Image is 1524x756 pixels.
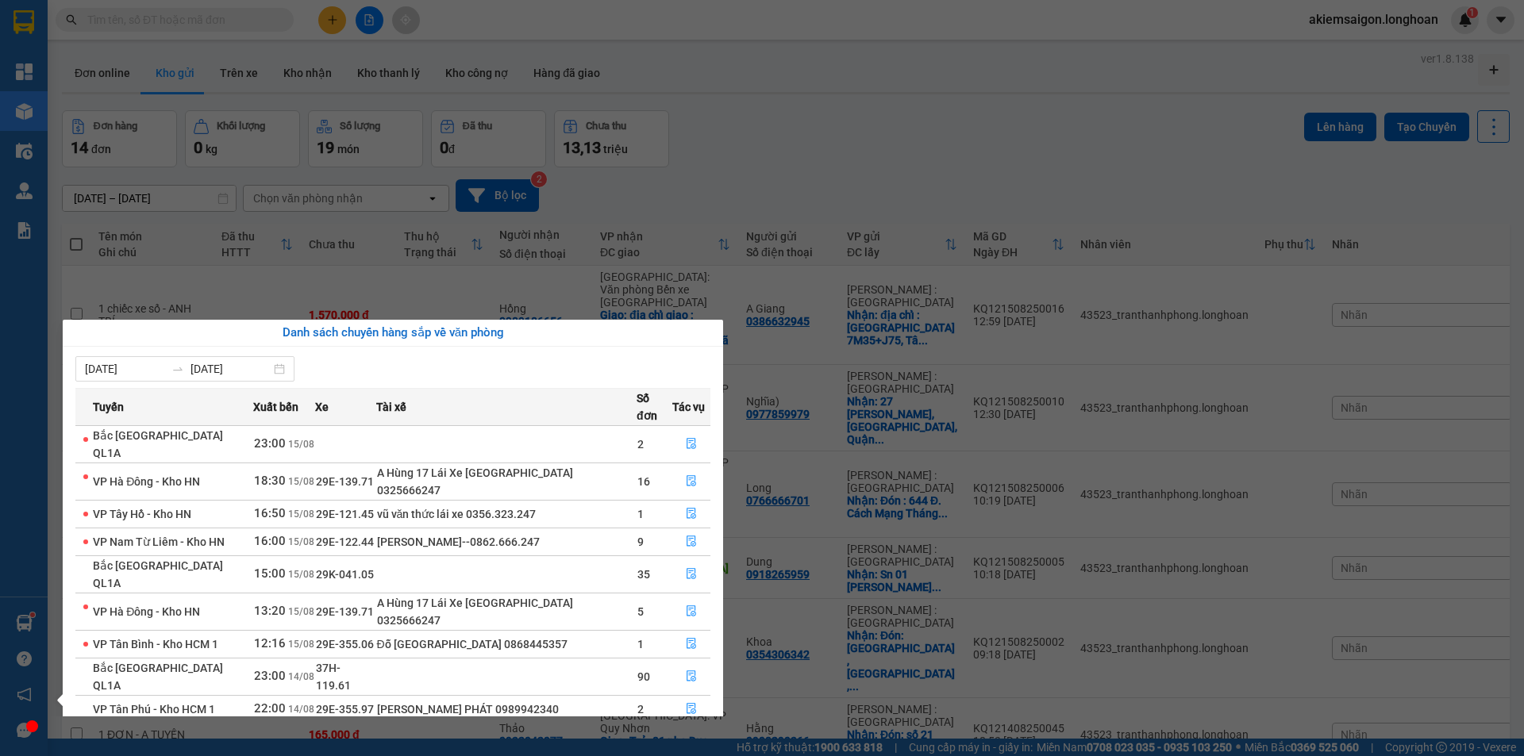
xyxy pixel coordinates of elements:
span: 35 [637,568,650,581]
span: 14/08 [288,671,314,682]
span: Bắc [GEOGRAPHIC_DATA] QL1A [93,662,223,692]
span: file-done [686,475,697,488]
span: Xe [315,398,329,416]
span: 29E-122.44 [316,535,374,548]
span: file-done [686,703,697,716]
span: Tuyến [93,398,124,416]
span: 15/08 [288,639,314,650]
span: 12:16 [254,636,286,650]
span: file-done [686,568,697,581]
span: file-done [686,535,697,548]
span: 22:00 [254,701,286,716]
button: file-done [673,501,710,527]
span: Số đơn [637,390,672,424]
span: 29E-121.45 [316,508,374,520]
span: VP Tân Bình - Kho HCM 1 [93,638,218,650]
div: A Hùng 17 Lái Xe [GEOGRAPHIC_DATA] 0325666247 [377,464,637,499]
span: 15/08 [288,508,314,520]
span: 2 [637,703,644,716]
div: [PERSON_NAME]--0862.666.247 [377,533,637,551]
div: [PERSON_NAME] PHÁT 0989942340 [377,700,637,718]
span: to [171,363,184,375]
div: Danh sách chuyến hàng sắp về văn phòng [75,324,710,343]
span: Tác vụ [672,398,705,416]
span: 23:00 [254,436,286,451]
span: Bắc [GEOGRAPHIC_DATA] QL1A [93,559,223,589]
button: file-done [673,562,710,587]
span: VP Tây Hồ - Kho HN [93,508,191,520]
span: 15/08 [288,439,314,450]
span: VP Hà Đông - Kho HN [93,605,200,618]
button: file-done [673,631,710,657]
span: swap-right [171,363,184,375]
button: file-done [673,529,710,555]
span: 29E-355.97 [316,703,374,716]
span: 29E-355.06 [316,638,374,650]
div: Đỗ [GEOGRAPHIC_DATA] 0868445357 [377,635,637,653]
span: Xuất bến [253,398,298,416]
span: 29E-139.71 [316,475,374,488]
span: 15/08 [288,606,314,617]
div: A Hùng 17 Lái Xe [GEOGRAPHIC_DATA] 0325666247 [377,594,637,629]
button: file-done [673,599,710,624]
span: file-done [686,605,697,618]
span: 9 [637,535,644,548]
span: 37H-119.61 [316,662,351,692]
button: file-done [673,697,710,722]
span: 16:50 [254,506,286,520]
span: 5 [637,605,644,618]
span: file-done [686,508,697,520]
span: 15/08 [288,476,314,487]
span: 23:00 [254,669,286,683]
input: Đến ngày [190,360,271,378]
span: 16 [637,475,650,488]
span: 2 [637,438,644,451]
span: 14/08 [288,704,314,715]
span: 1 [637,508,644,520]
span: 13:20 [254,604,286,618]
button: file-done [673,469,710,494]
button: file-done [673,664,710,689]
span: 16:00 [254,534,286,548]
span: Bắc [GEOGRAPHIC_DATA] QL1A [93,429,223,459]
span: 29K-041.05 [316,568,374,581]
span: file-done [686,438,697,451]
span: VP Hà Đông - Kho HN [93,475,200,488]
span: 1 [637,638,644,650]
span: file-done [686,670,697,683]
input: Từ ngày [85,360,165,378]
span: 15:00 [254,566,286,581]
div: vũ văn thức lái xe 0356.323.247 [377,505,637,523]
span: Tài xế [376,398,406,416]
span: VP Tân Phú - Kho HCM 1 [93,703,215,716]
button: file-done [673,432,710,457]
span: 29E-139.71 [316,605,374,618]
span: 90 [637,670,650,683]
span: 18:30 [254,474,286,488]
span: 15/08 [288,536,314,547]
span: file-done [686,638,697,650]
span: VP Nam Từ Liêm - Kho HN [93,535,225,548]
span: 15/08 [288,569,314,580]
